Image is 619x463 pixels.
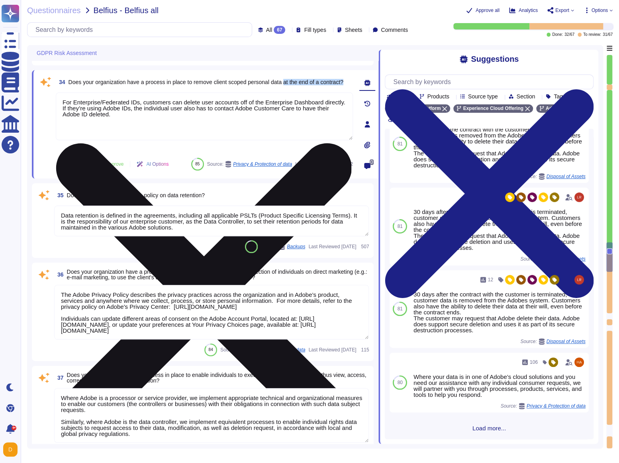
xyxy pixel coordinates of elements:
[2,441,23,458] button: user
[274,26,285,34] div: 67
[530,360,538,365] span: 106
[389,75,593,89] input: Search by keywords
[398,380,403,385] span: 80
[56,79,65,85] span: 34
[304,27,326,33] span: Fill types
[3,442,18,457] img: user
[547,339,586,344] span: Disposal of Assets
[574,192,584,202] img: user
[54,192,64,198] span: 35
[345,27,362,33] span: Sheets
[359,244,369,249] span: 507
[583,33,601,37] span: To review:
[574,275,584,284] img: user
[555,8,569,13] span: Export
[603,33,613,37] span: 31 / 67
[509,7,538,14] button: Analytics
[413,291,586,333] div: 30 days after the contract with the customer is terminated, customer data is removed from the Ado...
[519,8,538,13] span: Analytics
[54,272,64,277] span: 36
[359,347,369,352] span: 115
[37,50,97,56] span: GDPR Risk Assessment
[398,141,403,146] span: 81
[385,425,594,431] span: Load more...
[12,426,16,430] div: 9+
[27,6,81,14] span: Questionnaires
[54,388,369,443] textarea: Where Adobe is a processor or service provider, we implement appropriate technical and organizati...
[592,8,608,13] span: Options
[398,224,403,229] span: 81
[249,244,254,249] span: 87
[520,338,586,345] span: Source:
[398,306,403,311] span: 81
[195,162,200,166] span: 85
[56,92,353,140] textarea: For Enterprise/Federated IDs, customers can delete user accounts off of the Enterprise Dashboard ...
[94,6,159,14] span: Belfius - Belfius all
[54,285,369,339] textarea: The Adobe Privacy Policy describes the privacy practices across the organization and in Adobe’s p...
[208,347,213,352] span: 84
[69,79,343,85] span: Does your organization have a process in place to remove client scoped personal data at the end o...
[31,23,252,37] input: Search by keywords
[370,159,374,165] span: 0
[266,27,272,33] span: All
[501,403,586,409] span: Source:
[54,375,64,381] span: 37
[381,27,408,33] span: Comments
[574,357,584,367] img: user
[564,33,574,37] span: 32 / 67
[527,404,586,408] span: Privacy & Protection of data
[413,374,586,398] div: Where your data is in one of Adobe’s cloud solutions and you need our assistance with any individ...
[476,8,500,13] span: Approve all
[54,206,369,236] textarea: Data retention is defined in the agreements, including all applicable PSLTs (Product Specific Lic...
[466,7,500,14] button: Approve all
[552,33,563,37] span: Done:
